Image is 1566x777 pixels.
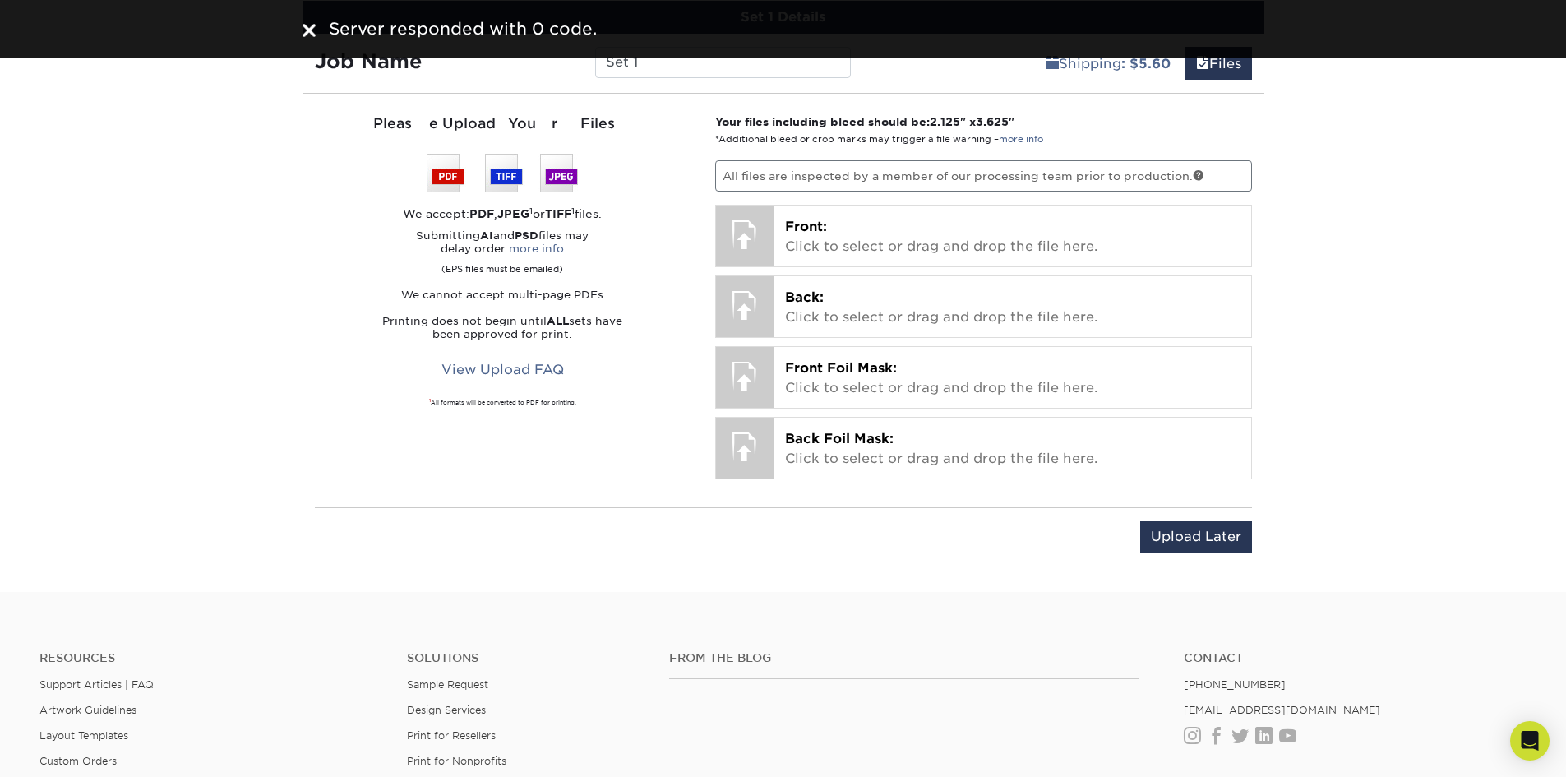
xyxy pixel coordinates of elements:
[785,289,824,305] span: Back:
[547,315,569,327] strong: ALL
[999,134,1043,145] a: more info
[1184,704,1380,716] a: [EMAIL_ADDRESS][DOMAIN_NAME]
[315,49,422,73] strong: Job Name
[785,358,1240,398] p: Click to select or drag and drop the file here.
[545,207,571,220] strong: TIFF
[1184,678,1286,691] a: [PHONE_NUMBER]
[315,229,691,275] p: Submitting and files may delay order:
[785,360,897,376] span: Front Foil Mask:
[329,19,597,39] span: Server responded with 0 code.
[315,206,691,222] div: We accept: , or files.
[930,115,960,128] span: 2.125
[529,206,533,215] sup: 1
[515,229,538,242] strong: PSD
[431,354,575,386] a: View Upload FAQ
[595,47,851,78] input: Enter a job name
[315,113,691,135] div: Please Upload Your Files
[303,24,316,37] img: close
[39,729,128,742] a: Layout Templates
[407,704,486,716] a: Design Services
[1121,56,1171,72] b: : $5.60
[315,315,691,341] p: Printing does not begin until sets have been approved for print.
[1184,651,1527,665] a: Contact
[441,256,563,275] small: (EPS files must be emailed)
[1035,47,1181,80] a: Shipping: $5.60
[429,398,431,403] sup: 1
[427,154,578,192] img: We accept: PSD, TIFF, or JPEG (JPG)
[571,206,575,215] sup: 1
[497,207,529,220] strong: JPEG
[407,729,496,742] a: Print for Resellers
[1510,721,1550,761] div: Open Intercom Messenger
[785,429,1240,469] p: Click to select or drag and drop the file here.
[669,651,1139,665] h4: From the Blog
[715,134,1043,145] small: *Additional bleed or crop marks may trigger a file warning –
[39,651,382,665] h4: Resources
[715,160,1252,192] p: All files are inspected by a member of our processing team prior to production.
[407,678,488,691] a: Sample Request
[1046,56,1059,72] span: shipping
[715,115,1014,128] strong: Your files including bleed should be: " x "
[315,399,691,407] div: All formats will be converted to PDF for printing.
[315,289,691,302] p: We cannot accept multi-page PDFs
[785,288,1240,327] p: Click to select or drag and drop the file here.
[39,755,117,767] a: Custom Orders
[1140,521,1252,553] input: Upload Later
[1185,47,1252,80] a: Files
[1196,56,1209,72] span: files
[785,217,1240,257] p: Click to select or drag and drop the file here.
[407,651,644,665] h4: Solutions
[785,219,827,234] span: Front:
[39,678,154,691] a: Support Articles | FAQ
[509,243,564,255] a: more info
[480,229,493,242] strong: AI
[39,704,136,716] a: Artwork Guidelines
[976,115,1009,128] span: 3.625
[407,755,506,767] a: Print for Nonprofits
[785,431,894,446] span: Back Foil Mask:
[469,207,494,220] strong: PDF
